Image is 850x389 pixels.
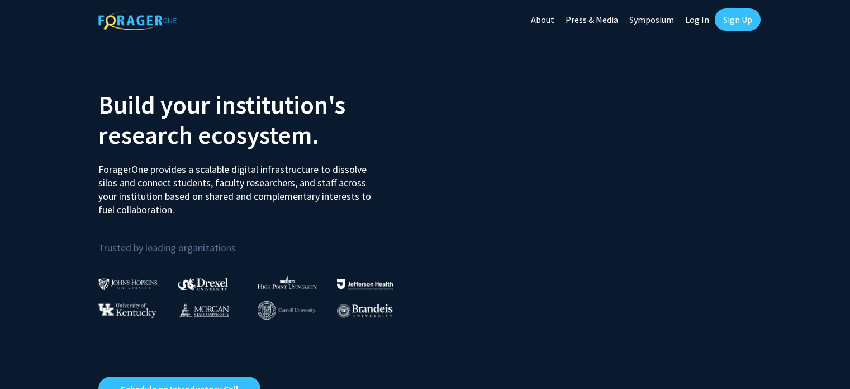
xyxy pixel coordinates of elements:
img: Cornell University [258,301,316,320]
img: Drexel University [178,278,228,290]
img: ForagerOne Logo [98,11,177,30]
img: Brandeis University [337,304,393,318]
img: Morgan State University [178,303,229,317]
a: Sign Up [715,8,761,31]
img: High Point University [258,275,317,289]
img: Thomas Jefferson University [337,279,393,290]
img: University of Kentucky [98,303,156,318]
h2: Build your institution's research ecosystem. [98,90,417,150]
p: ForagerOne provides a scalable digital infrastructure to dissolve silos and connect students, fac... [98,154,379,217]
img: Johns Hopkins University [98,278,158,290]
p: Trusted by leading organizations [98,226,417,256]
